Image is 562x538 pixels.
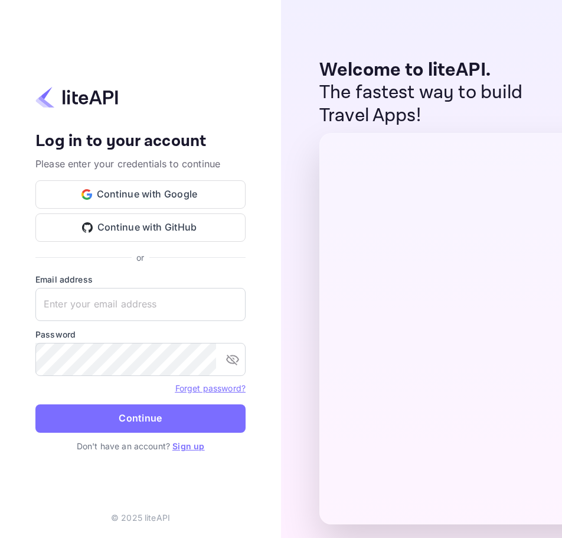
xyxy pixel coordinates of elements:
[35,86,118,109] img: liteapi
[35,288,246,321] input: Enter your email address
[172,441,204,451] a: Sign up
[35,213,246,242] button: Continue with GitHub
[35,404,246,433] button: Continue
[175,383,246,393] a: Forget password?
[221,348,244,371] button: toggle password visibility
[35,328,246,341] label: Password
[111,511,170,524] p: © 2025 liteAPI
[35,131,246,152] h4: Log in to your account
[35,273,246,286] label: Email address
[319,82,538,127] p: The fastest way to build Travel Apps!
[35,440,246,452] p: Don't have an account?
[175,382,246,394] a: Forget password?
[35,157,246,171] p: Please enter your credentials to continue
[136,251,144,264] p: or
[35,180,246,209] button: Continue with Google
[319,59,538,82] p: Welcome to liteAPI.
